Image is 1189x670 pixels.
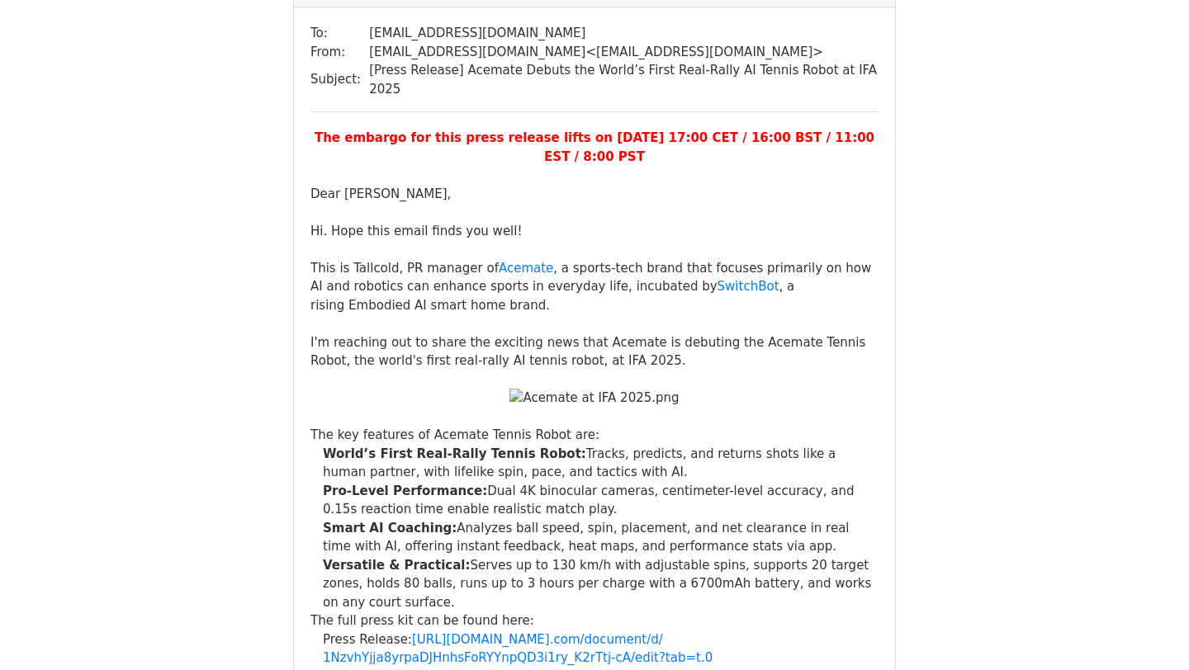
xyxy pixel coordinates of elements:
div: The full press kit can be found here: [310,611,879,630]
li: Dual 4K binocular cameras, centimeter-level accuracy, and 0.15s reaction time enable realistic ma... [323,482,879,519]
td: To: [310,24,369,43]
div: I'm reaching out to share the exciting news that Acemate is debuting the Acemate Tennis Robot, th... [310,333,879,370]
div: 聊天小组件 [1106,591,1189,670]
td: Subject: [310,61,369,98]
div: This is Tallcold, PR manager of , a sports-tech brand that focuses primarily on how AI and roboti... [310,259,879,315]
a: Acemate [499,261,553,276]
b: World’s First Real-Rally Tennis Robot: [323,446,586,461]
li: Press Release: [323,630,879,668]
a: [URL][DOMAIN_NAME].com/document/d/1NzvhYjja8yrpaDJHnhsFoRYYnpQD3i1ry_K2rTtj-cA/edit?tab=t.0 [323,632,713,666]
b: Versatile & Practical: [323,558,470,573]
b: Smart AI Coaching: [323,521,457,536]
li: Analyzes ball speed, spin, placement, and net clearance in real time with AI, offering instant fe... [323,519,879,556]
li: Tracks, predicts, and returns shots like a human partner, with lifelike spin, pace, and tactics w... [323,445,879,482]
td: [EMAIL_ADDRESS][DOMAIN_NAME] < [EMAIL_ADDRESS][DOMAIN_NAME] > [369,43,879,62]
font: The embargo for this press release lifts on [DATE] 17:00 CET / 16:00 BST / 11:00 EST / 8:00 PST [315,130,874,164]
td: [EMAIL_ADDRESS][DOMAIN_NAME] [369,24,879,43]
li: Serves up to 130 km/h with adjustable spins, supports 20 target zones, holds 80 balls, runs up to... [323,556,879,612]
div: The key features of Acemate Tennis Robot are: [310,426,879,445]
b: Pro-Level Performance: [323,484,487,498]
img: Acemate at IFA 2025.png [509,389,679,408]
td: [Press Release] Acemate Debuts the World’s First Real-Rally AI Tennis Robot at IFA 2025 [369,61,879,98]
div: Hi. Hope this email finds you well! [310,222,879,241]
a: SwitchBot [718,279,779,294]
td: From: [310,43,369,62]
iframe: Chat Widget [1106,591,1189,670]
